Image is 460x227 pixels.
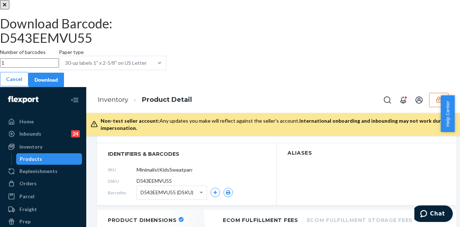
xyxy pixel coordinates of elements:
div: 30-up labels 1" x 2-5/8" on US Letter [65,59,147,67]
span: Paper type [59,49,84,55]
div: Download [34,76,58,83]
input: Paper type30-up labels 1" x 2-5/8" on US Letter [147,59,147,67]
span: Chat [16,5,31,12]
button: Download [28,73,64,87]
